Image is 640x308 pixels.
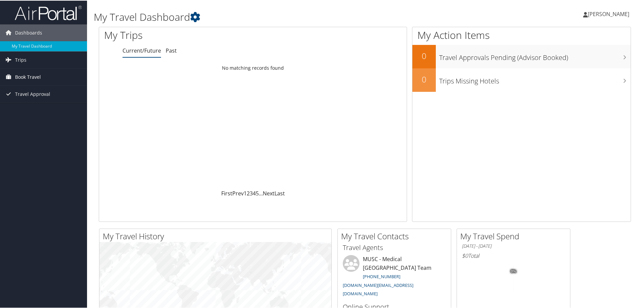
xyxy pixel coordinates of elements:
[412,44,631,68] a: 0Travel Approvals Pending (Advisor Booked)
[460,230,570,241] h2: My Travel Spend
[221,189,232,196] a: First
[15,51,26,68] span: Trips
[363,273,400,279] a: [PHONE_NUMBER]
[343,282,413,296] a: [DOMAIN_NAME][EMAIL_ADDRESS][DOMAIN_NAME]
[259,189,263,196] span: …
[104,27,273,42] h1: My Trips
[232,189,244,196] a: Prev
[274,189,285,196] a: Last
[462,251,565,259] h6: Total
[15,4,82,20] img: airportal-logo.png
[123,46,161,54] a: Current/Future
[253,189,256,196] a: 4
[247,189,250,196] a: 2
[256,189,259,196] a: 5
[250,189,253,196] a: 3
[439,72,631,85] h3: Trips Missing Hotels
[103,230,331,241] h2: My Travel History
[15,24,42,41] span: Dashboards
[412,68,631,91] a: 0Trips Missing Hotels
[15,85,50,102] span: Travel Approval
[99,61,407,73] td: No matching records found
[263,189,274,196] a: Next
[412,73,436,84] h2: 0
[412,50,436,61] h2: 0
[244,189,247,196] a: 1
[588,10,629,17] span: [PERSON_NAME]
[583,3,636,23] a: [PERSON_NAME]
[343,242,446,252] h3: Travel Agents
[462,251,468,259] span: $0
[94,9,455,23] h1: My Travel Dashboard
[341,230,451,241] h2: My Travel Contacts
[339,254,449,299] li: MUSC - Medical [GEOGRAPHIC_DATA] Team
[462,242,565,249] h6: [DATE] - [DATE]
[166,46,177,54] a: Past
[15,68,41,85] span: Book Travel
[412,27,631,42] h1: My Action Items
[511,269,516,273] tspan: 0%
[439,49,631,62] h3: Travel Approvals Pending (Advisor Booked)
